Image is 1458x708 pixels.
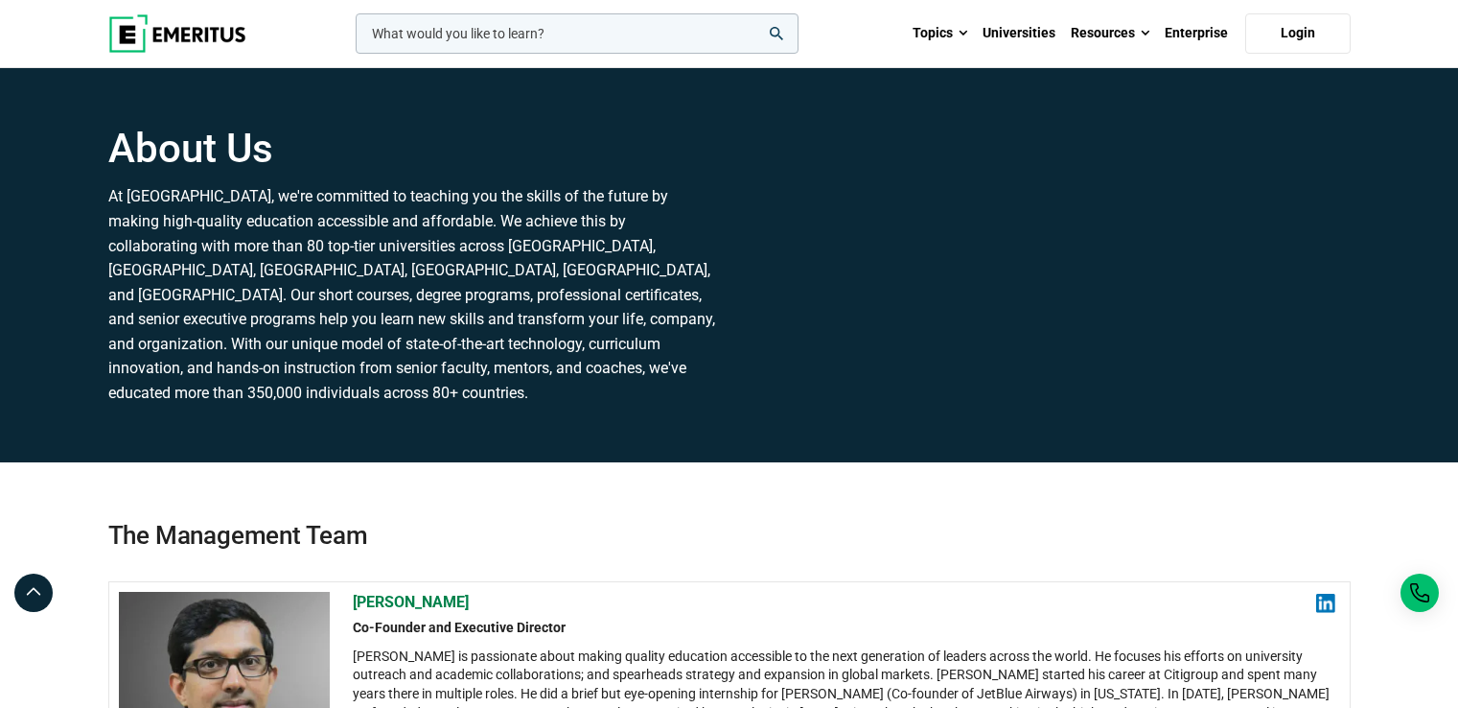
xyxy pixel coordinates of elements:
[741,126,1351,428] iframe: YouTube video player
[356,13,798,54] input: woocommerce-product-search-field-0
[1316,594,1335,613] img: linkedin.png
[1245,13,1351,54] a: Login
[108,125,718,173] h1: About Us
[353,619,1336,638] h2: Co-Founder and Executive Director
[108,462,1351,553] h2: The Management Team
[353,592,1336,613] h2: [PERSON_NAME]
[108,184,718,405] p: At [GEOGRAPHIC_DATA], we're committed to teaching you the skills of the future by making high-qua...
